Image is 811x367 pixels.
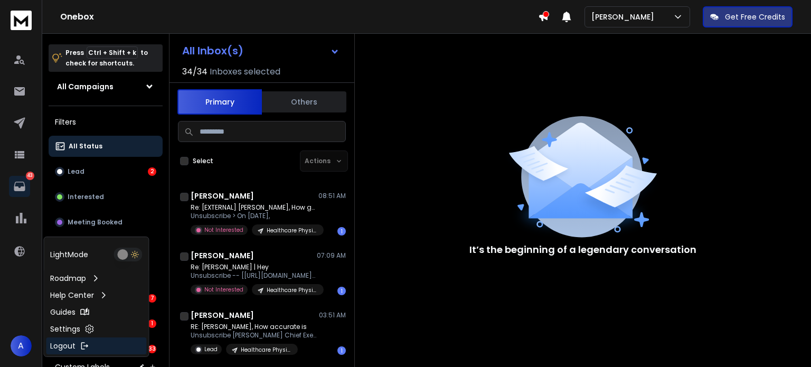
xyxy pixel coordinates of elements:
p: Interested [68,193,104,201]
p: RE: [PERSON_NAME], How accurate is [191,323,317,331]
h3: Inboxes selected [210,65,280,78]
button: A [11,335,32,356]
label: Select [193,157,213,165]
div: 1 [337,346,346,355]
button: Get Free Credits [703,6,793,27]
p: Healthcare Physicians Lists [241,346,291,354]
p: Settings [50,324,80,334]
button: Interested [49,186,163,208]
p: Lead [68,167,84,176]
h1: [PERSON_NAME] [191,250,254,261]
a: Help Center [46,287,146,304]
p: [PERSON_NAME] [591,12,658,22]
p: Lead [204,345,218,353]
a: Guides [46,304,146,321]
p: Meeting Booked [68,218,122,227]
h1: Onebox [60,11,538,23]
h3: Filters [49,115,163,129]
a: Roadmap [46,270,146,287]
h1: All Campaigns [57,81,114,92]
h1: [PERSON_NAME] [191,310,254,321]
p: Roadmap [50,273,86,284]
button: Lead2 [49,161,163,182]
div: 1 [337,227,346,236]
p: Not Interested [204,226,243,234]
p: Healthcare Physicians Lists [267,227,317,234]
p: Help Center [50,290,94,300]
p: It’s the beginning of a legendary conversation [469,242,696,257]
h1: All Inbox(s) [182,45,243,56]
h1: [PERSON_NAME] [191,191,254,201]
div: 1 [337,287,346,295]
p: 43 [26,172,34,180]
button: Meeting Booked [49,212,163,233]
p: 07:09 AM [317,251,346,260]
p: Guides [50,307,76,317]
p: Healthcare Physicians Lists [267,286,317,294]
p: 03:51 AM [319,311,346,319]
span: 34 / 34 [182,65,208,78]
p: Unsubscribe > On [DATE], [191,212,317,220]
p: Light Mode [50,249,88,260]
p: Press to check for shortcuts. [65,48,148,69]
button: Primary [177,89,262,115]
p: Re: [EXTERNAL] [PERSON_NAME], How good [191,203,317,212]
button: All Status [49,136,163,157]
button: All Inbox(s) [174,40,348,61]
a: Settings [46,321,146,337]
a: 43 [9,176,30,197]
p: Logout [50,341,76,351]
span: Ctrl + Shift + k [87,46,138,59]
p: Re: [PERSON_NAME] | Hey [191,263,317,271]
img: logo [11,11,32,30]
p: Not Interested [204,286,243,294]
p: Get Free Credits [725,12,785,22]
p: Unsubscribe -- [[URL][DOMAIN_NAME][DOMAIN_NAME] [PERSON_NAME] of Marketing| t: +44 [191,271,317,280]
div: 33 [148,345,156,353]
div: 2 [148,167,156,176]
p: Unsubscribe [PERSON_NAME] Chief Executive [191,331,317,340]
div: 1 [148,319,156,328]
button: All Campaigns [49,76,163,97]
p: 08:51 AM [318,192,346,200]
p: All Status [69,142,102,150]
div: 7 [148,294,156,303]
button: Others [262,90,346,114]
